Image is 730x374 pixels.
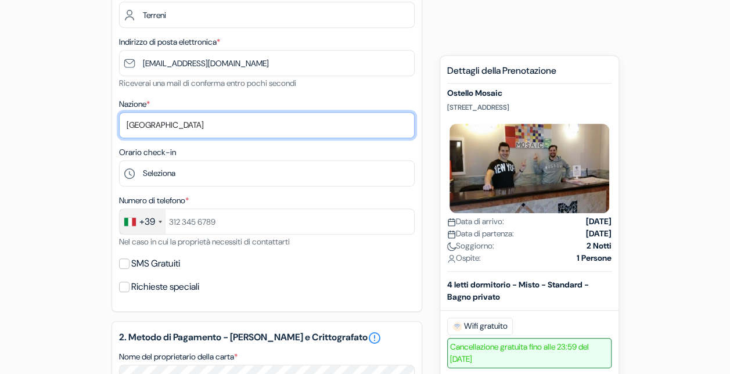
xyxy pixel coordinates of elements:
[120,209,166,234] div: Italy (Italia): +39
[131,256,180,272] label: SMS Gratuiti
[447,279,589,302] b: 4 letti dormitorio - Misto - Standard - Bagno privato
[139,215,155,229] div: +39
[447,218,456,226] img: calendar.svg
[119,236,290,247] small: Nel caso in cui la proprietà necessiti di contattarti
[131,279,199,295] label: Richieste speciali
[119,78,296,88] small: Riceverai una mail di conferma entro pochi secondi
[447,338,612,368] span: Cancellazione gratuita fino alle 23:59 del [DATE]
[447,228,514,240] span: Data di partenza:
[447,254,456,263] img: user_icon.svg
[119,36,220,48] label: Indirizzo di posta elettronica
[447,318,513,335] span: Wifi gratuito
[119,146,176,159] label: Orario check-in
[447,65,612,84] h5: Dettagli della Prenotazione
[577,252,612,264] strong: 1 Persone
[368,331,382,345] a: error_outline
[119,98,150,110] label: Nazione
[452,322,462,331] img: free_wifi.svg
[447,240,494,252] span: Soggiorno:
[447,230,456,239] img: calendar.svg
[447,215,504,228] span: Data di arrivo:
[119,331,415,345] h5: 2. Metodo di Pagamento - [PERSON_NAME] e Crittografato
[586,215,612,228] strong: [DATE]
[586,228,612,240] strong: [DATE]
[447,252,481,264] span: Ospite:
[119,195,189,207] label: Numero di telefono
[447,242,456,251] img: moon.svg
[119,50,415,76] input: Inserisci il tuo indirizzo email
[447,88,612,98] h5: Ostello Mosaic
[119,2,415,28] input: Inserisci il cognome
[119,351,238,363] label: Nome del proprietario della carta
[119,208,415,235] input: 312 345 6789
[587,240,612,252] strong: 2 Notti
[447,103,612,112] p: [STREET_ADDRESS]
